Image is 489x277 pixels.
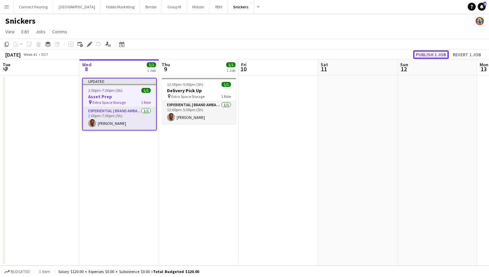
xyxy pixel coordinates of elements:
[88,88,122,93] span: 2:00pm-7:00pm (5h)
[400,62,408,68] span: Sun
[226,62,236,67] span: 1/1
[241,62,246,68] span: Fri
[83,107,156,130] app-card-role: Experiential | Brand Ambassador1/12:00pm-7:00pm (5h)[PERSON_NAME]
[19,27,32,36] a: Edit
[82,78,157,131] app-job-card: Updated2:00pm-7:00pm (5h)1/1Asset Prep Extra Space Storage1 RoleExperiential | Brand Ambassador1/...
[53,0,101,13] button: [GEOGRAPHIC_DATA]
[167,82,203,87] span: 12:00pm-5:00pm (5h)
[5,29,15,35] span: View
[5,16,36,26] h1: Snickers
[41,52,48,57] div: EDT
[83,79,156,84] div: Updated
[227,68,235,73] div: 1 Job
[210,0,228,13] button: RBH
[33,27,48,36] a: Jobs
[3,27,17,36] a: View
[141,100,151,105] span: 1 Role
[3,62,10,68] span: Tue
[162,88,236,94] h3: Delivery Pick Up
[147,62,156,67] span: 1/1
[161,65,170,73] span: 9
[450,50,484,59] button: Revert 1 job
[480,62,488,68] span: Mon
[222,82,231,87] span: 1/1
[58,269,199,274] div: Salary $120.00 + Expenses $0.00 + Subsistence $0.00 =
[2,65,10,73] span: 7
[187,0,210,13] button: Molson
[479,65,488,73] span: 13
[171,94,205,99] span: Extra Space Storage
[483,2,486,6] span: 4
[101,0,140,13] button: Hobbs Marketing
[476,17,484,25] app-user-avatar: Jamie Wong
[478,3,486,11] a: 4
[92,100,126,105] span: Extra Space Storage
[240,65,246,73] span: 10
[140,0,162,13] button: Bimbo
[11,269,30,274] span: Budgeted
[83,94,156,100] h3: Asset Prep
[162,78,236,124] app-job-card: 12:00pm-5:00pm (5h)1/1Delivery Pick Up Extra Space Storage1 RoleExperiential | Brand Ambassador1/...
[162,101,236,124] app-card-role: Experiential | Brand Ambassador1/112:00pm-5:00pm (5h)[PERSON_NAME]
[147,68,156,73] div: 1 Job
[153,269,199,274] span: Total Budgeted $120.00
[37,269,53,274] span: 1 item
[228,0,254,13] button: Snickers
[162,0,187,13] button: Group M
[221,94,231,99] span: 1 Role
[36,29,46,35] span: Jobs
[413,50,449,59] button: Publish 1 job
[162,62,170,68] span: Thu
[321,62,328,68] span: Sat
[52,29,67,35] span: Comms
[82,62,91,68] span: Wed
[14,0,53,13] button: Connect Hearing
[5,51,21,58] div: [DATE]
[320,65,328,73] span: 11
[3,268,31,275] button: Budgeted
[22,52,39,57] span: Week 41
[21,29,29,35] span: Edit
[141,88,151,93] span: 1/1
[50,27,70,36] a: Comms
[81,65,91,73] span: 8
[399,65,408,73] span: 12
